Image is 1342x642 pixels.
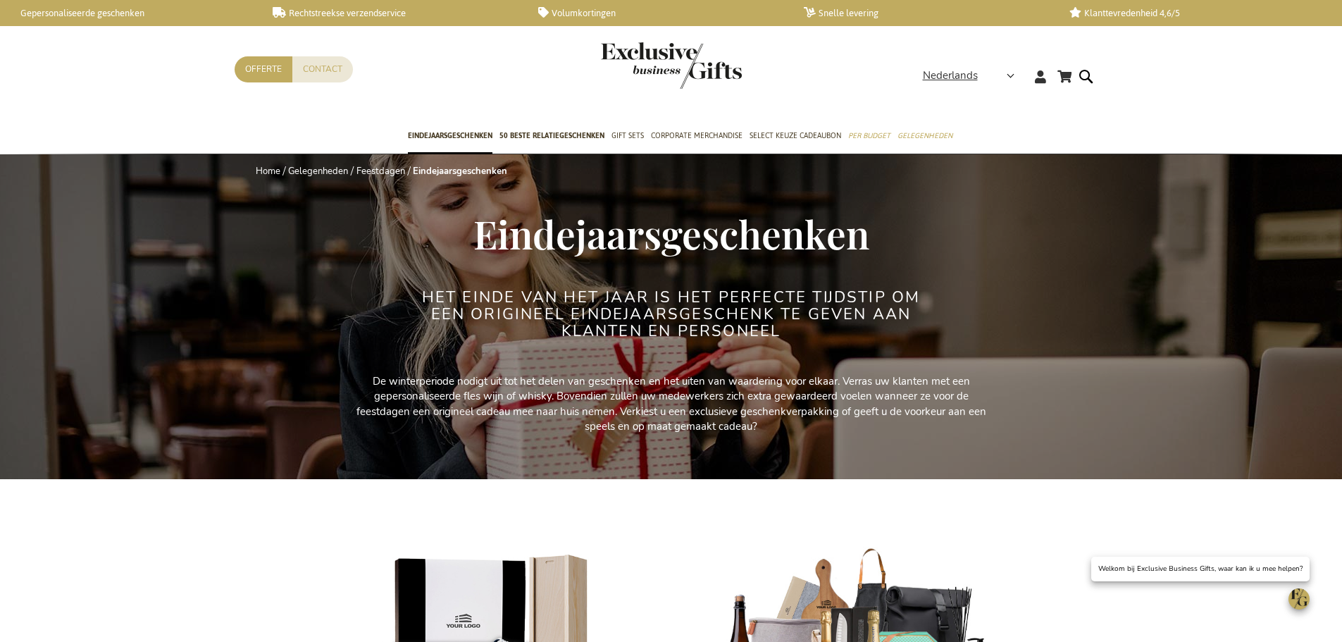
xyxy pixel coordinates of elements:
a: Klanttevredenheid 4,6/5 [1069,7,1312,19]
img: Exclusive Business gifts logo [601,42,742,89]
span: Nederlands [923,68,978,84]
span: Gift Sets [611,128,644,143]
a: Gelegenheden [288,165,348,178]
a: Contact [292,56,353,82]
h2: Het einde van het jaar is het perfecte tijdstip om een origineel eindejaarsgeschenk te geven aan ... [407,289,936,340]
span: Select Keuze Cadeaubon [750,128,841,143]
span: Eindejaarsgeschenken [408,128,492,143]
a: Volumkortingen [538,7,781,19]
a: store logo [601,42,671,89]
div: Nederlands [923,68,1024,84]
a: Home [256,165,280,178]
span: 50 beste relatiegeschenken [499,128,604,143]
strong: Eindejaarsgeschenken [413,165,507,178]
a: Feestdagen [356,165,405,178]
a: Rechtstreekse verzendservice [273,7,516,19]
a: Snelle levering [804,7,1047,19]
span: Corporate Merchandise [651,128,743,143]
span: Eindejaarsgeschenken [473,207,869,259]
a: Offerte [235,56,292,82]
p: De winterperiode nodigt uit tot het delen van geschenken en het uiten van waardering voor elkaar.... [354,374,988,435]
a: Gepersonaliseerde geschenken [7,7,250,19]
span: Per Budget [848,128,890,143]
span: Gelegenheden [897,128,952,143]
